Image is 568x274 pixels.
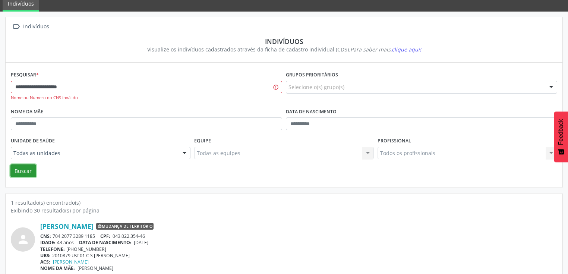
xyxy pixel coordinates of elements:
[40,239,56,246] span: IDADE:
[11,21,22,32] i: 
[40,246,557,252] div: [PHONE_NUMBER]
[78,265,113,271] span: [PERSON_NAME]
[554,111,568,162] button: Feedback - Mostrar pesquisa
[350,46,421,53] i: Para saber mais,
[558,119,564,145] span: Feedback
[22,21,50,32] div: Indivíduos
[13,149,175,157] span: Todas as unidades
[286,69,338,81] label: Grupos prioritários
[40,259,50,265] span: ACS:
[113,233,145,239] span: 043.022.354-46
[134,239,148,246] span: [DATE]
[16,233,30,246] i: person
[16,37,552,45] div: Indivíduos
[40,239,557,246] div: 43 anos
[378,135,411,147] label: Profissional
[288,83,344,91] span: Selecione o(s) grupo(s)
[40,233,51,239] span: CNS:
[286,106,337,118] label: Data de nascimento
[11,106,43,118] label: Nome da mãe
[10,164,36,177] button: Buscar
[79,239,132,246] span: DATA DE NASCIMENTO:
[11,95,282,101] div: Nome ou Número do CNS inválido
[40,252,51,259] span: UBS:
[96,223,154,230] span: Mudança de território
[53,259,89,265] a: [PERSON_NAME]
[11,69,39,81] label: Pesquisar
[40,265,75,271] span: NOME DA MÃE:
[11,21,50,32] a:  Indivíduos
[194,135,211,147] label: Equipe
[16,45,552,53] div: Visualize os indivíduos cadastrados através da ficha de cadastro individual (CDS).
[40,222,94,230] a: [PERSON_NAME]
[40,233,557,239] div: 704 2077 3289 1185
[392,46,421,53] span: clique aqui!
[40,246,65,252] span: TELEFONE:
[11,207,557,214] div: Exibindo 30 resultado(s) por página
[40,252,557,259] div: 2010879 Usf 01 C S [PERSON_NAME]
[11,135,55,147] label: Unidade de saúde
[11,199,557,207] div: 1 resultado(s) encontrado(s)
[100,233,110,239] span: CPF:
